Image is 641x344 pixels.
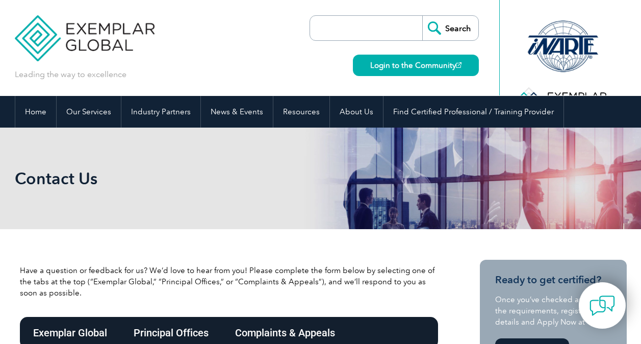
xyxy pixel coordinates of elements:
img: contact-chat.png [589,293,615,318]
p: Once you’ve checked and met the requirements, register your details and Apply Now at [495,294,611,328]
a: Login to the Community [353,55,479,76]
a: News & Events [201,96,273,128]
h3: Ready to get certified? [495,274,611,286]
a: Our Services [57,96,121,128]
a: Resources [273,96,329,128]
input: Search [422,16,478,40]
a: Find Certified Professional / Training Provider [383,96,563,128]
a: About Us [330,96,383,128]
img: open_square.png [456,62,461,68]
a: Home [15,96,56,128]
h1: Contact Us [15,168,406,188]
a: Industry Partners [121,96,200,128]
p: Leading the way to excellence [15,69,126,80]
p: Have a question or feedback for us? We’d love to hear from you! Please complete the form below by... [20,265,438,299]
